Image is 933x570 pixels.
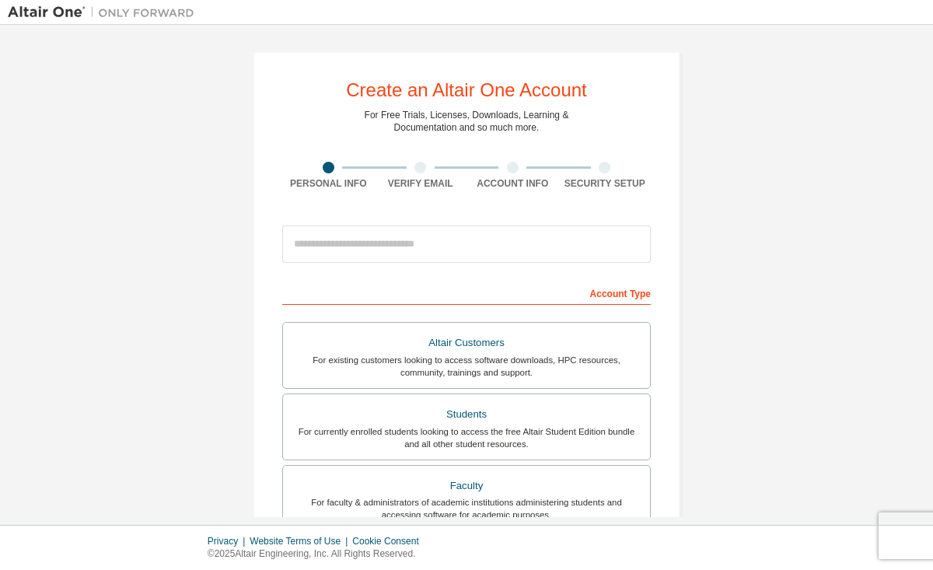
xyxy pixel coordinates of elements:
[8,5,202,20] img: Altair One
[352,535,428,547] div: Cookie Consent
[375,177,467,190] div: Verify Email
[250,535,352,547] div: Website Terms of Use
[292,496,641,521] div: For faculty & administrators of academic institutions administering students and accessing softwa...
[292,475,641,497] div: Faculty
[346,81,587,100] div: Create an Altair One Account
[208,535,250,547] div: Privacy
[466,177,559,190] div: Account Info
[282,177,375,190] div: Personal Info
[292,404,641,425] div: Students
[365,109,569,134] div: For Free Trials, Licenses, Downloads, Learning & Documentation and so much more.
[282,280,651,305] div: Account Type
[292,425,641,450] div: For currently enrolled students looking to access the free Altair Student Edition bundle and all ...
[208,547,428,561] p: © 2025 Altair Engineering, Inc. All Rights Reserved.
[559,177,652,190] div: Security Setup
[292,354,641,379] div: For existing customers looking to access software downloads, HPC resources, community, trainings ...
[292,332,641,354] div: Altair Customers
